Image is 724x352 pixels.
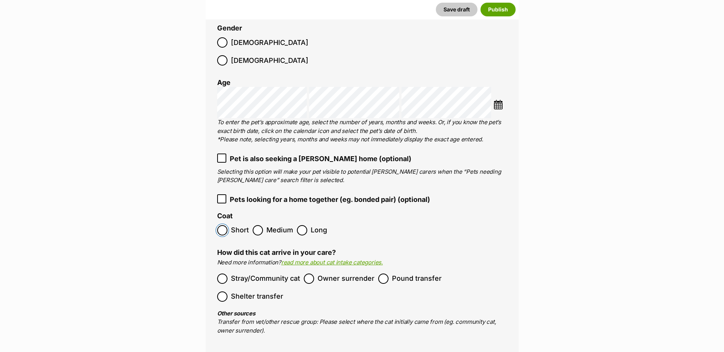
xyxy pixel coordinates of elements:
p: Transfer from vet/other rescue group: Please select where the cat initially came from (eg. commun... [217,309,507,335]
span: Short [231,225,249,235]
span: Long [311,225,327,235]
span: Pound transfer [392,274,442,284]
span: Pets looking for a home together (eg. bonded pair) (optional) [230,194,430,205]
p: Need more information? [217,258,507,267]
img: ... [493,100,503,109]
span: Stray/Community cat [231,274,300,284]
span: Owner surrender [318,274,374,284]
span: Shelter transfer [231,291,283,302]
a: read more about cat intake categories. [281,259,383,266]
label: How did this cat arrive in your care? [217,248,336,256]
b: Other sources [217,310,255,317]
span: Medium [266,225,293,235]
span: [DEMOGRAPHIC_DATA] [231,55,308,66]
button: Save draft [436,3,477,16]
p: To enter the pet’s approximate age, select the number of years, months and weeks. Or, if you know... [217,118,507,144]
label: Coat [217,212,233,220]
label: Gender [217,24,242,32]
button: Publish [481,3,516,16]
span: [DEMOGRAPHIC_DATA] [231,37,308,48]
span: Pet is also seeking a [PERSON_NAME] home (optional) [230,154,411,164]
label: Age [217,78,231,86]
p: Selecting this option will make your pet visible to potential [PERSON_NAME] carers when the “Pets... [217,168,507,185]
